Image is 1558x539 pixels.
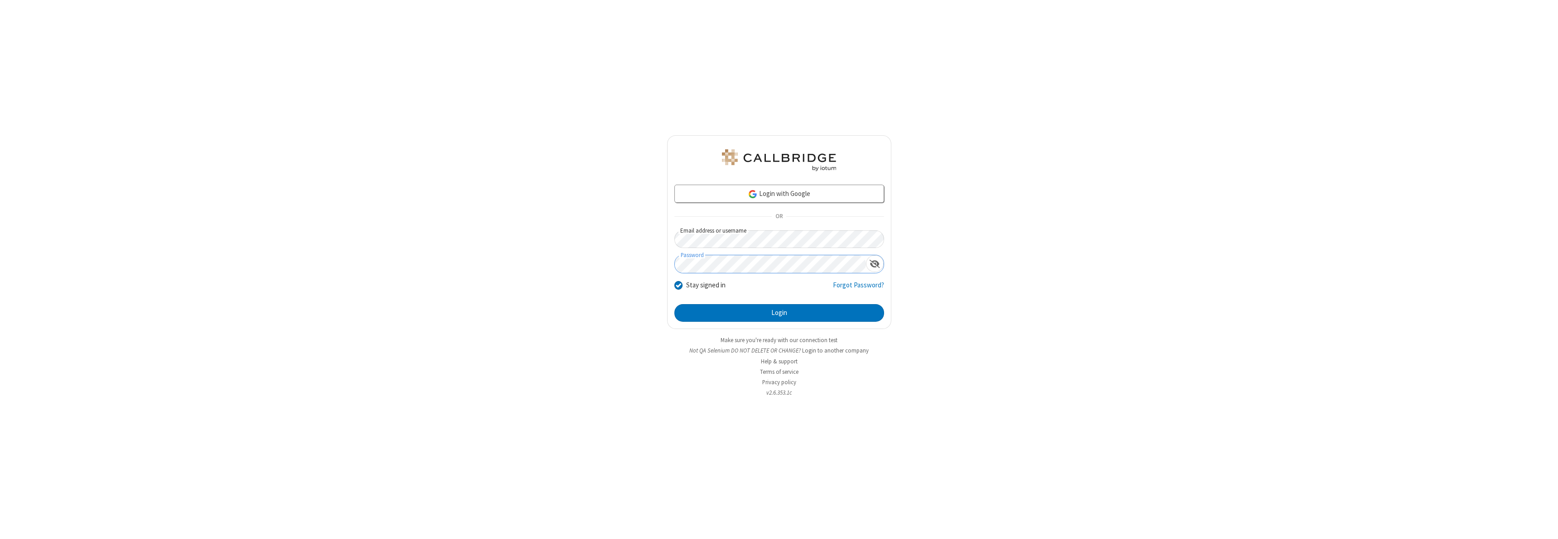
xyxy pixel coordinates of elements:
[667,388,891,397] li: v2.6.353.1c
[721,336,837,344] a: Make sure you're ready with our connection test
[674,185,884,203] a: Login with Google
[772,210,786,223] span: OR
[762,378,796,386] a: Privacy policy
[667,346,891,355] li: Not QA Selenium DO NOT DELETE OR CHANGE?
[761,358,798,365] a: Help & support
[760,368,798,376] a: Terms of service
[1535,515,1551,533] iframe: Chat
[674,304,884,322] button: Login
[674,230,884,248] input: Email address or username
[686,280,726,291] label: Stay signed in
[866,255,884,272] div: Show password
[748,189,758,199] img: google-icon.png
[802,346,869,355] button: Login to another company
[720,149,838,171] img: QA Selenium DO NOT DELETE OR CHANGE
[833,280,884,297] a: Forgot Password?
[675,255,866,273] input: Password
